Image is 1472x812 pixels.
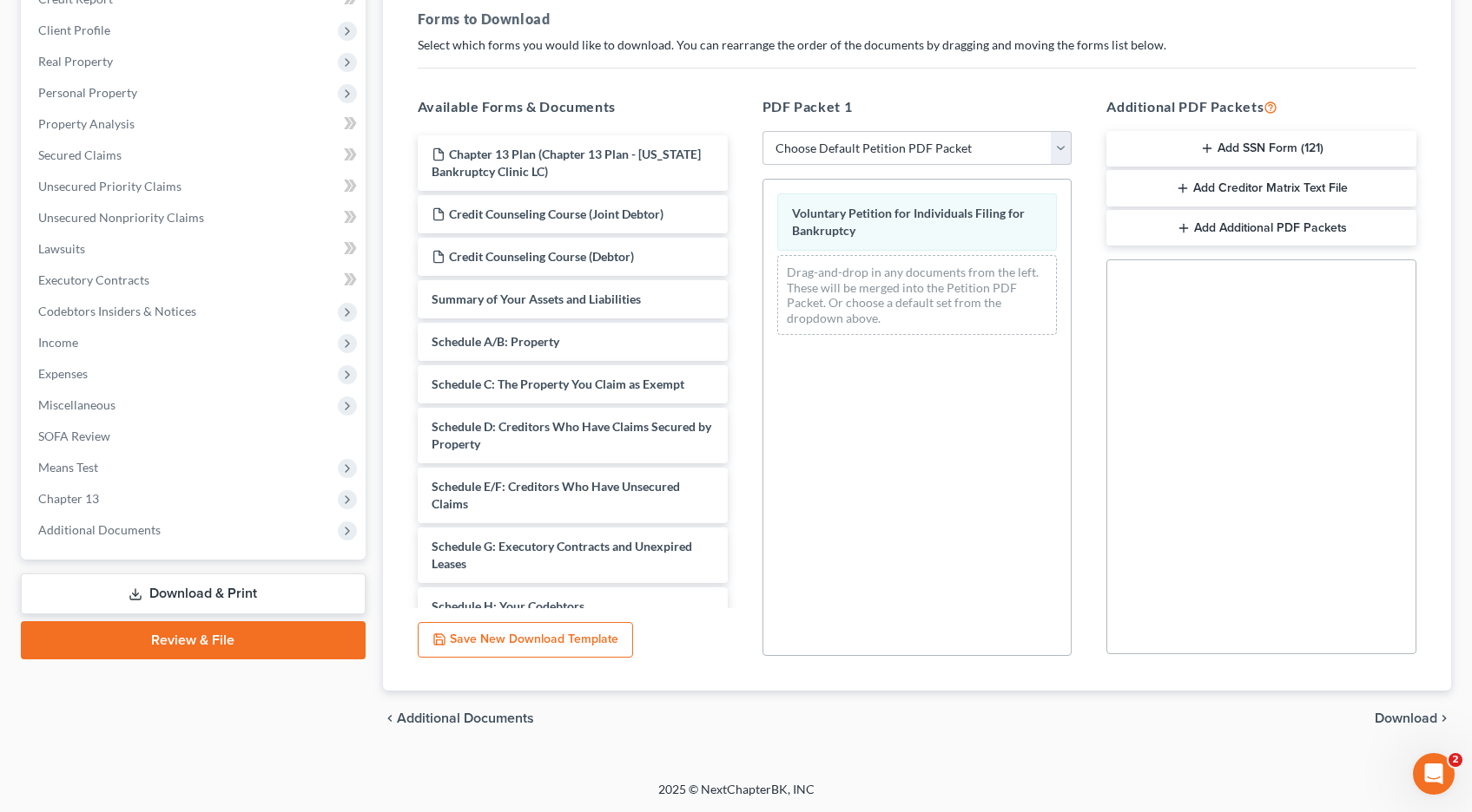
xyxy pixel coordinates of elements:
span: SOFA Review [38,429,110,443]
span: Schedule E/F: Creditors Who Have Unsecured Claims [432,479,680,511]
iframe: Intercom live chat [1413,753,1455,795]
button: Add SSN Form (121) [1106,131,1416,167]
h5: PDF Packet 1 [762,96,1073,117]
h5: Forms to Download [418,9,1416,29]
span: Miscellaneous [38,397,116,412]
span: Credit Counseling Course (Joint Debtor) [449,206,663,221]
span: Chapter 13 Plan (Chapter 13 Plan - [US_STATE] Bankruptcy Clinic LC) [432,147,701,179]
span: Expenses [38,366,88,381]
span: Lawsuits [38,241,85,256]
h5: Available Forms & Documents [418,96,728,117]
span: Schedule H: Your Codebtors [432,599,584,613]
p: Select which forms you would like to download. You can rearrange the order of the documents by dr... [418,36,1416,54]
span: Executory Contracts [38,272,149,287]
button: Download chevron_right [1375,711,1451,725]
span: Income [38,335,78,350]
span: Unsecured Nonpriority Claims [38,210,204,225]
a: Review & File [21,621,366,659]
span: Download [1375,711,1437,725]
span: Codebtors Insiders & Notices [38,304,196,318]
span: Additional Documents [38,522,161,537]
span: Secured Claims [38,147,122,162]
span: Voluntary Petition for Individuals Filing for Bankruptcy [792,206,1025,238]
a: Lawsuits [24,233,366,265]
i: chevron_left [383,711,397,725]
span: Unsecured Priority Claims [38,179,182,193]
span: Schedule G: Executory Contracts and Unexpired Leases [432,539,692,571]
span: Credit Counseling Course (Debtor) [449,249,634,264]
span: 2 [1449,753,1462,767]
a: Unsecured Priority Claims [24,171,366,202]
span: Personal Property [38,85,137,100]
div: Drag-and-drop in any documents from the left. These will be merged into the Petition PDF Packet. ... [777,255,1058,335]
i: chevron_right [1437,711,1451,725]
span: Real Property [38,54,113,69]
span: Schedule A/B: Property [432,334,559,349]
div: 2025 © NextChapterBK, INC [241,781,1231,812]
button: Add Additional PDF Packets [1106,210,1416,246]
span: Summary of Your Assets and Liabilities [432,291,641,306]
span: Schedule C: The Property You Claim as Exempt [432,377,684,391]
h5: Additional PDF Packets [1106,96,1416,117]
a: chevron_left Additional Documents [383,711,534,725]
button: Add Creditor Matrix Text File [1106,170,1416,206]
span: Client Profile [38,23,110,37]
a: Secured Claims [24,140,366,171]
span: Schedule D: Creditors Who Have Claims Secured by Property [432,419,711,451]
span: Chapter 13 [38,491,99,506]
a: SOFA Review [24,421,366,452]
button: Save New Download Template [418,622,633,658]
a: Executory Contracts [24,265,366,296]
span: Property Analysis [38,116,135,131]
a: Unsecured Nonpriority Claims [24,202,366,233]
span: Additional Documents [397,711,534,725]
a: Property Analysis [24,108,366,140]
a: Download & Print [21,573,366,614]
span: Means Test [38,460,98,475]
